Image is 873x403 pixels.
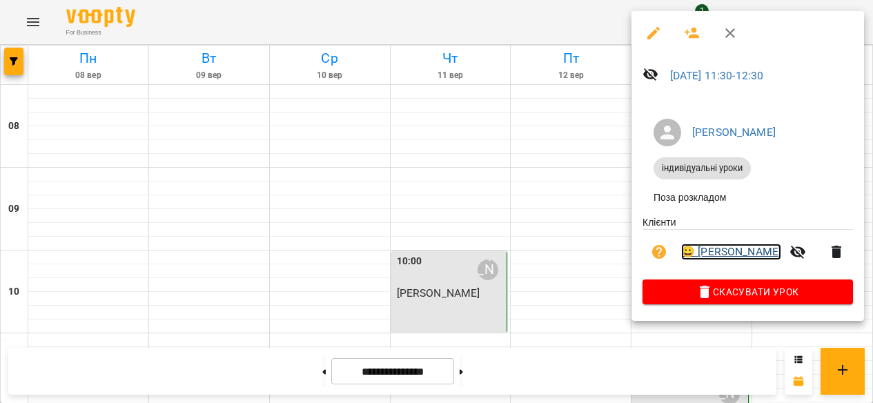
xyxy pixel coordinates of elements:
button: Скасувати Урок [643,279,853,304]
ul: Клієнти [643,215,853,279]
span: індивідуальні уроки [654,162,751,175]
a: [DATE] 11:30-12:30 [670,69,764,82]
span: Скасувати Урок [654,284,842,300]
a: [PERSON_NAME] [692,126,776,139]
button: Візит ще не сплачено. Додати оплату? [643,235,676,268]
li: Поза розкладом [643,185,853,210]
a: 😀 [PERSON_NAME] [681,244,781,260]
